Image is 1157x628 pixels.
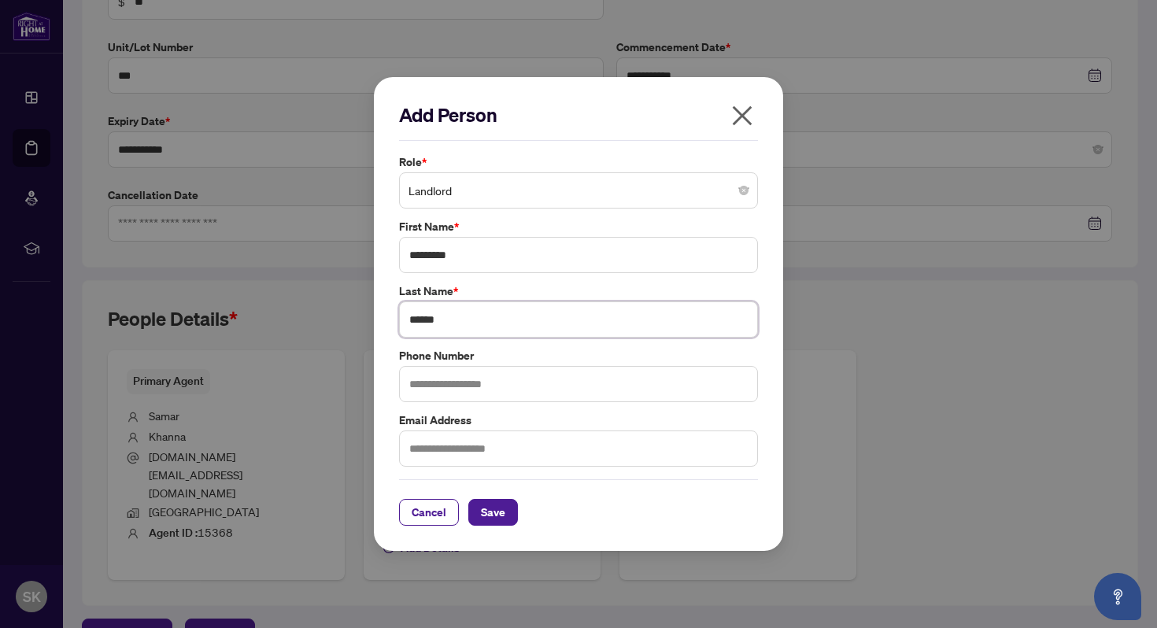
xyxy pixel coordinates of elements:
[399,347,758,364] label: Phone Number
[739,186,749,195] span: close-circle
[399,412,758,429] label: Email Address
[1094,573,1141,620] button: Open asap
[468,499,518,526] button: Save
[399,218,758,235] label: First Name
[399,283,758,300] label: Last Name
[408,175,749,205] span: Landlord
[412,500,446,525] span: Cancel
[399,102,758,127] h2: Add Person
[399,153,758,171] label: Role
[399,499,459,526] button: Cancel
[481,500,505,525] span: Save
[730,103,755,128] span: close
